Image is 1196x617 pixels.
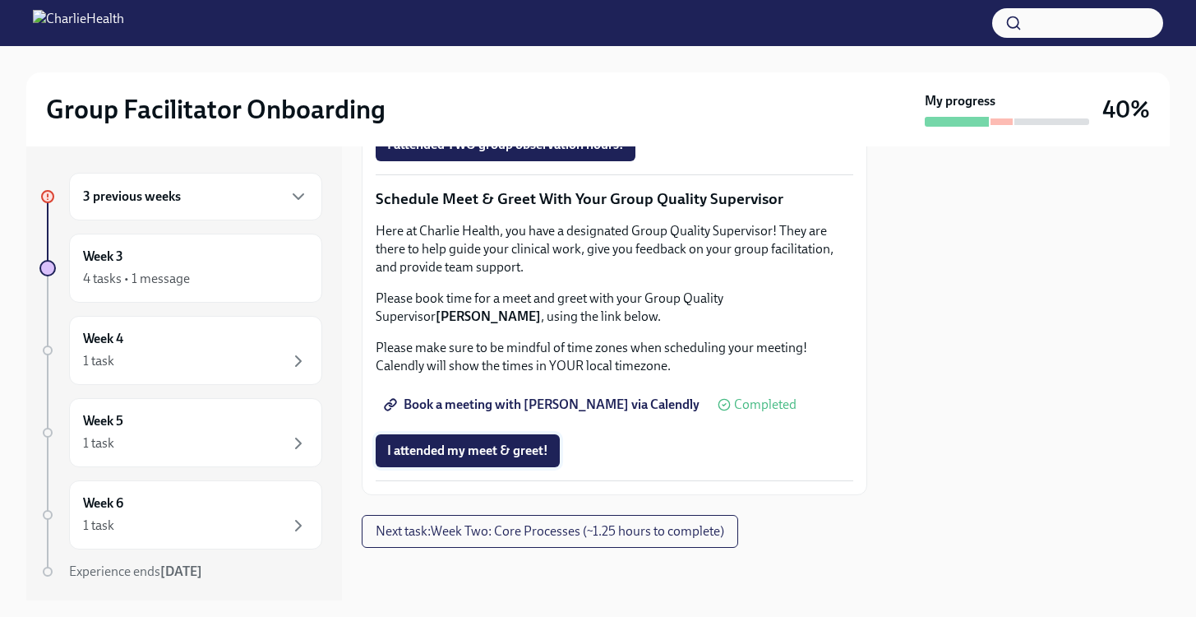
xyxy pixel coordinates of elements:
[160,564,202,579] strong: [DATE]
[83,248,123,266] h6: Week 3
[33,10,124,36] img: CharlieHealth
[39,480,322,550] a: Week 61 task
[1102,95,1150,124] h3: 40%
[376,434,560,467] button: I attended my meet & greet!
[376,523,724,540] span: Next task : Week Two: Core Processes (~1.25 hours to complete)
[83,188,181,206] h6: 3 previous weeks
[376,188,853,210] p: Schedule Meet & Greet With Your Group Quality Supervisor
[39,398,322,467] a: Week 51 task
[69,564,202,579] span: Experience ends
[387,443,548,459] span: I attended my meet & greet!
[387,397,700,413] span: Book a meeting with [PERSON_NAME] via Calendly
[734,398,797,411] span: Completed
[376,222,853,276] p: Here at Charlie Health, you have a designated Group Quality Supervisor! They are there to help gu...
[83,412,123,430] h6: Week 5
[83,517,114,535] div: 1 task
[46,93,386,126] h2: Group Facilitator Onboarding
[83,494,123,513] h6: Week 6
[83,330,123,348] h6: Week 4
[362,515,738,548] button: Next task:Week Two: Core Processes (~1.25 hours to complete)
[83,434,114,452] div: 1 task
[925,92,995,110] strong: My progress
[69,173,322,220] div: 3 previous weeks
[376,290,853,326] p: Please book time for a meet and greet with your Group Quality Supervisor , using the link below.
[376,388,711,421] a: Book a meeting with [PERSON_NAME] via Calendly
[39,234,322,303] a: Week 34 tasks • 1 message
[39,316,322,385] a: Week 41 task
[83,352,114,370] div: 1 task
[376,339,853,375] p: Please make sure to be mindful of time zones when scheduling your meeting! Calendly will show the...
[436,308,541,324] strong: [PERSON_NAME]
[83,270,190,288] div: 4 tasks • 1 message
